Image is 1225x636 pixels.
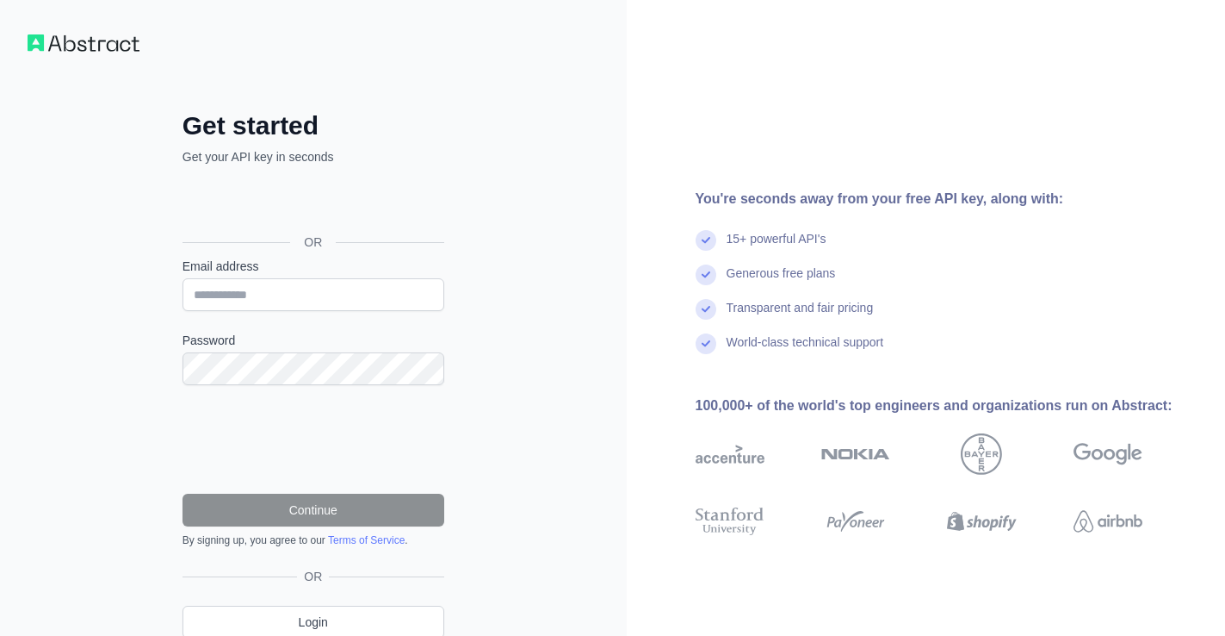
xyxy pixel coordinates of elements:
[696,334,716,354] img: check mark
[696,230,716,251] img: check mark
[821,504,890,539] img: payoneer
[328,534,405,546] a: Terms of Service
[1073,433,1142,475] img: google
[183,110,444,141] h2: Get started
[696,433,764,475] img: accenture
[947,504,1016,539] img: shopify
[961,433,1002,475] img: bayer
[727,230,826,265] div: 15+ powerful API's
[183,533,444,547] div: By signing up, you agree to our .
[183,494,444,527] button: Continue
[727,299,874,334] div: Transparent and fair pricing
[1073,504,1142,539] img: airbnb
[696,396,1198,416] div: 100,000+ of the world's top engineers and organizations run on Abstract:
[183,258,444,275] label: Email address
[696,265,716,285] img: check mark
[183,184,441,222] div: Sign in with Google. Opens in new tab
[727,265,836,299] div: Generous free plans
[696,189,1198,209] div: You're seconds away from your free API key, along with:
[821,433,890,475] img: nokia
[727,334,884,368] div: World-class technical support
[183,332,444,349] label: Password
[297,568,329,585] span: OR
[696,504,764,539] img: stanford university
[174,184,449,222] iframe: Sign in with Google Button
[183,406,444,473] iframe: reCAPTCHA
[696,299,716,320] img: check mark
[28,34,139,52] img: Workflow
[290,234,336,251] span: OR
[183,148,444,165] p: Get your API key in seconds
